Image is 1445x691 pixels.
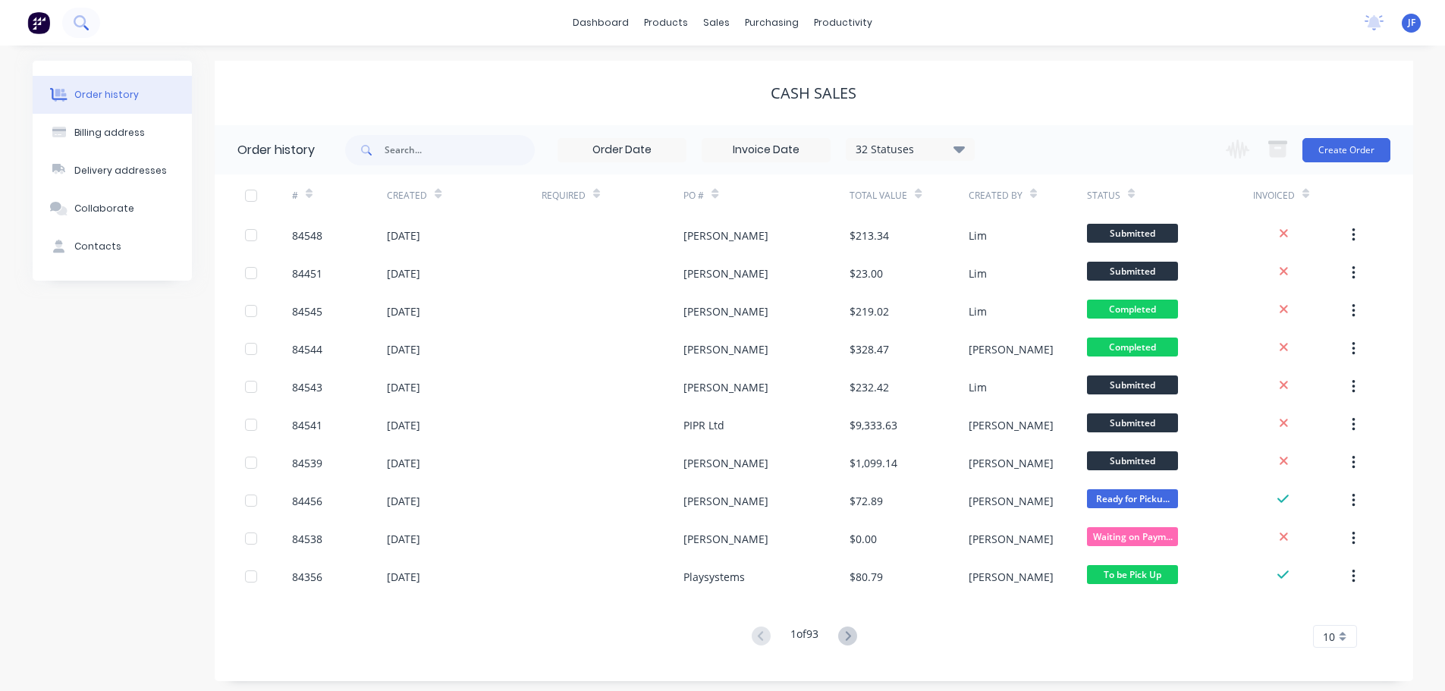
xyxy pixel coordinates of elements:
[387,189,427,203] div: Created
[850,417,897,433] div: $9,333.63
[683,455,768,471] div: [PERSON_NAME]
[850,531,877,547] div: $0.00
[969,455,1054,471] div: [PERSON_NAME]
[1087,527,1178,546] span: Waiting on Paym...
[387,341,420,357] div: [DATE]
[1087,489,1178,508] span: Ready for Picku...
[292,303,322,319] div: 84545
[33,76,192,114] button: Order history
[683,265,768,281] div: [PERSON_NAME]
[737,11,806,34] div: purchasing
[969,228,987,243] div: Lim
[683,569,745,585] div: Playsystems
[1087,413,1178,432] span: Submitted
[33,114,192,152] button: Billing address
[387,493,420,509] div: [DATE]
[683,531,768,547] div: [PERSON_NAME]
[683,379,768,395] div: [PERSON_NAME]
[969,189,1022,203] div: Created By
[1087,565,1178,584] span: To be Pick Up
[683,189,704,203] div: PO #
[292,265,322,281] div: 84451
[74,164,167,177] div: Delivery addresses
[387,417,420,433] div: [DATE]
[850,341,889,357] div: $328.47
[292,189,298,203] div: #
[850,174,968,216] div: Total Value
[292,228,322,243] div: 84548
[1253,174,1348,216] div: Invoiced
[850,189,907,203] div: Total Value
[696,11,737,34] div: sales
[683,303,768,319] div: [PERSON_NAME]
[683,417,724,433] div: PIPR Ltd
[1087,451,1178,470] span: Submitted
[1087,189,1120,203] div: Status
[683,228,768,243] div: [PERSON_NAME]
[74,88,139,102] div: Order history
[683,493,768,509] div: [PERSON_NAME]
[387,569,420,585] div: [DATE]
[387,265,420,281] div: [DATE]
[850,493,883,509] div: $72.89
[292,455,322,471] div: 84539
[969,341,1054,357] div: [PERSON_NAME]
[542,189,586,203] div: Required
[1087,338,1178,356] span: Completed
[790,626,818,648] div: 1 of 93
[387,531,420,547] div: [DATE]
[969,265,987,281] div: Lim
[702,139,830,162] input: Invoice Date
[292,531,322,547] div: 84538
[969,303,987,319] div: Lim
[969,379,987,395] div: Lim
[292,569,322,585] div: 84356
[771,84,856,102] div: Cash Sales
[1302,138,1390,162] button: Create Order
[1408,16,1415,30] span: JF
[292,174,387,216] div: #
[636,11,696,34] div: products
[969,174,1087,216] div: Created By
[292,417,322,433] div: 84541
[850,303,889,319] div: $219.02
[74,202,134,215] div: Collaborate
[565,11,636,34] a: dashboard
[969,493,1054,509] div: [PERSON_NAME]
[387,455,420,471] div: [DATE]
[33,152,192,190] button: Delivery addresses
[1087,375,1178,394] span: Submitted
[847,141,974,158] div: 32 Statuses
[683,341,768,357] div: [PERSON_NAME]
[850,379,889,395] div: $232.42
[292,379,322,395] div: 84543
[33,190,192,228] button: Collaborate
[1087,224,1178,243] span: Submitted
[969,569,1054,585] div: [PERSON_NAME]
[74,240,121,253] div: Contacts
[1253,189,1295,203] div: Invoiced
[850,569,883,585] div: $80.79
[387,303,420,319] div: [DATE]
[385,135,535,165] input: Search...
[387,228,420,243] div: [DATE]
[1087,300,1178,319] span: Completed
[74,126,145,140] div: Billing address
[387,379,420,395] div: [DATE]
[387,174,541,216] div: Created
[683,174,850,216] div: PO #
[292,341,322,357] div: 84544
[969,531,1054,547] div: [PERSON_NAME]
[33,228,192,265] button: Contacts
[237,141,315,159] div: Order history
[1087,262,1178,281] span: Submitted
[969,417,1054,433] div: [PERSON_NAME]
[850,265,883,281] div: $23.00
[806,11,880,34] div: productivity
[558,139,686,162] input: Order Date
[850,228,889,243] div: $213.34
[542,174,684,216] div: Required
[1087,174,1253,216] div: Status
[1323,629,1335,645] span: 10
[850,455,897,471] div: $1,099.14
